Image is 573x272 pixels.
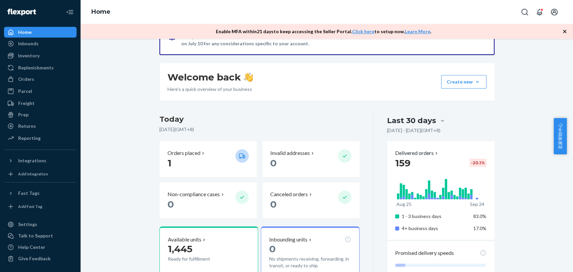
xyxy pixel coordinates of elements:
span: 0 [168,199,174,210]
span: 0 [270,199,277,210]
a: Click here [352,29,374,34]
img: Flexport logo [7,9,36,15]
a: Reporting [4,133,77,144]
span: 0 [269,243,276,255]
a: Help Center [4,242,77,253]
button: Invalid addresses 0 [262,141,360,177]
img: hand-wave emoji [244,72,253,82]
a: Add Fast Tag [4,201,77,212]
p: Non-compliance cases [168,191,220,198]
span: 1 [168,157,172,169]
button: Non-compliance cases 0 [159,182,257,218]
div: Add Integration [18,171,48,177]
a: Freight [4,98,77,109]
p: Available units [168,236,201,243]
button: Close Navigation [63,5,77,19]
span: 83.0% [473,213,486,219]
p: Ready for fulfillment [168,256,230,262]
a: Settings [4,219,77,230]
a: Add Integration [4,169,77,179]
button: Delivered orders [395,149,439,157]
p: Here’s a quick overview of your business [168,86,253,93]
p: Canceled orders [270,191,308,198]
span: 0 [270,157,277,169]
button: Give Feedback [4,253,77,264]
div: Orders [18,76,34,83]
h3: Today [159,114,360,125]
ol: breadcrumbs [86,2,116,22]
a: Returns [4,121,77,131]
p: 4+ business days [402,225,468,232]
div: Integrations [18,157,46,164]
a: Parcel [4,86,77,97]
button: Create new [441,75,486,89]
a: Talk to Support [4,230,77,241]
p: Enable MFA within 21 days to keep accessing the Seller Portal. to setup now. . [216,28,431,35]
a: Replenishments [4,62,77,73]
p: Inbounding units [269,236,307,243]
p: Orders placed [168,149,200,157]
div: Prep [18,111,29,118]
div: Talk to Support [18,232,53,239]
div: Last 30 days [387,115,436,126]
div: Fast Tags [18,190,40,197]
span: 17.0% [473,225,486,231]
div: Settings [18,221,37,228]
div: Returns [18,123,36,129]
button: Fast Tags [4,188,77,199]
button: Open notifications [533,5,546,19]
h1: Welcome back [168,71,253,83]
p: Invalid addresses [270,149,310,157]
p: Aug 25 [396,201,412,208]
div: Inbounds [18,40,39,47]
button: 卖家帮助中心 [554,118,567,154]
div: Home [18,29,32,36]
a: Home [91,8,110,15]
div: Inventory [18,52,40,59]
div: Help Center [18,244,45,251]
div: Add Fast Tag [18,204,42,209]
a: Home [4,27,77,38]
p: [DATE] - [DATE] ( GMT+8 ) [387,127,440,134]
div: Parcel [18,88,32,95]
div: Reporting [18,135,41,142]
a: Inbounds [4,38,77,49]
div: -20.1 % [470,159,486,167]
p: 1 - 3 business days [402,213,468,220]
div: Replenishments [18,64,54,71]
a: Prep [4,109,77,120]
div: Give Feedback [18,255,51,262]
button: Open Search Box [518,5,531,19]
a: Learn More [405,29,430,34]
span: 159 [395,157,411,169]
div: Freight [18,100,35,107]
p: No shipments receiving, forwarding, in transit, or ready to ship [269,256,351,269]
p: Sep 24 [470,201,484,208]
span: 1,445 [168,243,192,255]
a: Inventory [4,50,77,61]
a: Orders [4,74,77,85]
button: Canceled orders 0 [262,182,360,218]
p: Promised delivery speeds [395,249,454,257]
button: Orders placed 1 [159,141,257,177]
button: Integrations [4,155,77,166]
p: [DATE] ( GMT+8 ) [159,126,360,133]
button: Open account menu [547,5,561,19]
